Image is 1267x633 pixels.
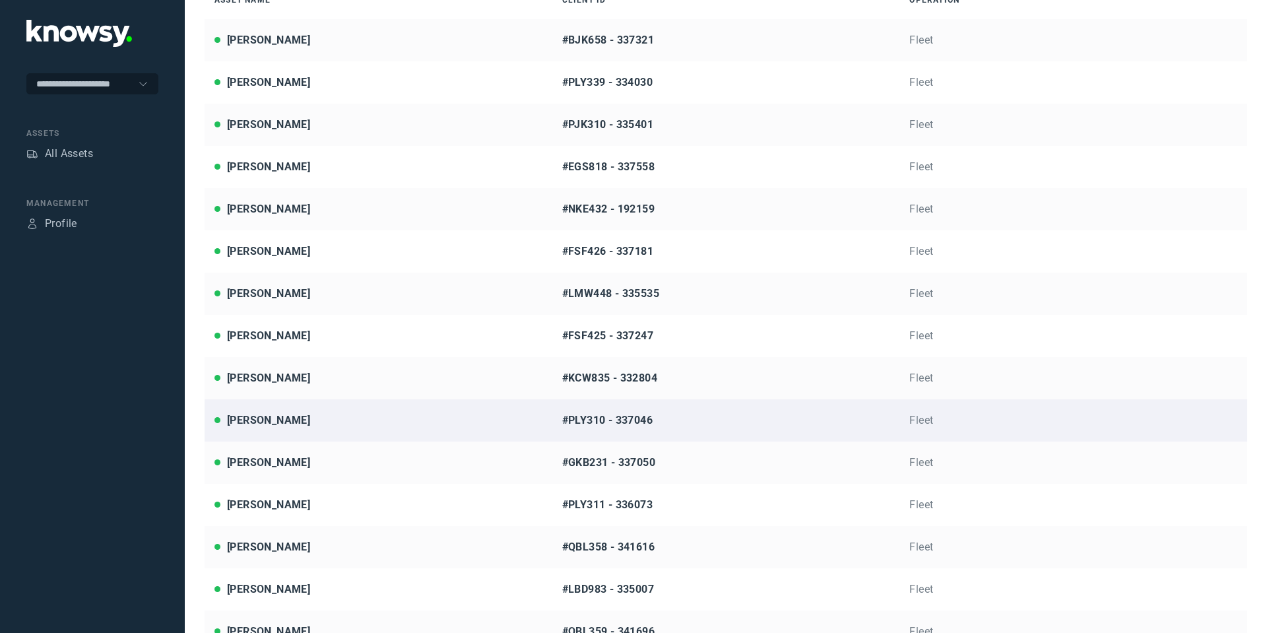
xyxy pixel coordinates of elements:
a: [PERSON_NAME]#GKB231 - 337050Fleet [205,442,1247,484]
div: #PJK310 - 335401 [562,117,890,133]
div: [PERSON_NAME] [227,32,310,48]
div: Fleet [909,286,1237,302]
div: Assets [26,148,38,160]
div: [PERSON_NAME] [227,582,310,597]
a: [PERSON_NAME]#EGS818 - 337558Fleet [205,146,1247,188]
div: #FSF426 - 337181 [562,244,890,259]
a: [PERSON_NAME]#KCW835 - 332804Fleet [205,357,1247,399]
a: [PERSON_NAME]#PLY339 - 334030Fleet [205,61,1247,104]
div: #LBD983 - 335007 [562,582,890,597]
div: #GKB231 - 337050 [562,455,890,471]
div: Profile [26,218,38,230]
div: Fleet [909,244,1237,259]
a: [PERSON_NAME]#PLY311 - 336073Fleet [205,484,1247,526]
div: [PERSON_NAME] [227,244,310,259]
a: [PERSON_NAME]#PJK310 - 335401Fleet [205,104,1247,146]
div: Assets [26,127,158,139]
div: Fleet [909,582,1237,597]
div: Fleet [909,159,1237,175]
a: [PERSON_NAME]#FSF425 - 337247Fleet [205,315,1247,357]
div: [PERSON_NAME] [227,497,310,513]
div: [PERSON_NAME] [227,286,310,302]
div: Fleet [909,455,1237,471]
a: AssetsAll Assets [26,146,93,162]
div: Fleet [909,32,1237,48]
a: [PERSON_NAME]#LMW448 - 335535Fleet [205,273,1247,315]
div: Fleet [909,328,1237,344]
div: [PERSON_NAME] [227,328,310,344]
div: [PERSON_NAME] [227,413,310,428]
div: [PERSON_NAME] [227,201,310,217]
div: Fleet [909,75,1237,90]
a: [PERSON_NAME]#QBL358 - 341616Fleet [205,526,1247,568]
div: #PLY311 - 336073 [562,497,890,513]
div: Fleet [909,413,1237,428]
a: [PERSON_NAME]#BJK658 - 337321Fleet [205,19,1247,61]
div: Fleet [909,201,1237,217]
div: #QBL358 - 341616 [562,539,890,555]
a: [PERSON_NAME]#PLY310 - 337046Fleet [205,399,1247,442]
div: [PERSON_NAME] [227,370,310,386]
div: #PLY339 - 334030 [562,75,890,90]
div: Fleet [909,370,1237,386]
a: [PERSON_NAME]#NKE432 - 192159Fleet [205,188,1247,230]
div: #EGS818 - 337558 [562,159,890,175]
div: #PLY310 - 337046 [562,413,890,428]
a: [PERSON_NAME]#LBD983 - 335007Fleet [205,568,1247,611]
div: #KCW835 - 332804 [562,370,890,386]
img: Application Logo [26,20,132,47]
div: [PERSON_NAME] [227,159,310,175]
div: Profile [45,216,77,232]
div: #FSF425 - 337247 [562,328,890,344]
div: #BJK658 - 337321 [562,32,890,48]
div: [PERSON_NAME] [227,539,310,555]
div: Fleet [909,539,1237,555]
div: All Assets [45,146,93,162]
a: ProfileProfile [26,216,77,232]
div: Management [26,197,158,209]
div: Fleet [909,117,1237,133]
div: #NKE432 - 192159 [562,201,890,217]
div: #LMW448 - 335535 [562,286,890,302]
div: Fleet [909,497,1237,513]
div: [PERSON_NAME] [227,117,310,133]
div: [PERSON_NAME] [227,455,310,471]
div: [PERSON_NAME] [227,75,310,90]
a: [PERSON_NAME]#FSF426 - 337181Fleet [205,230,1247,273]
